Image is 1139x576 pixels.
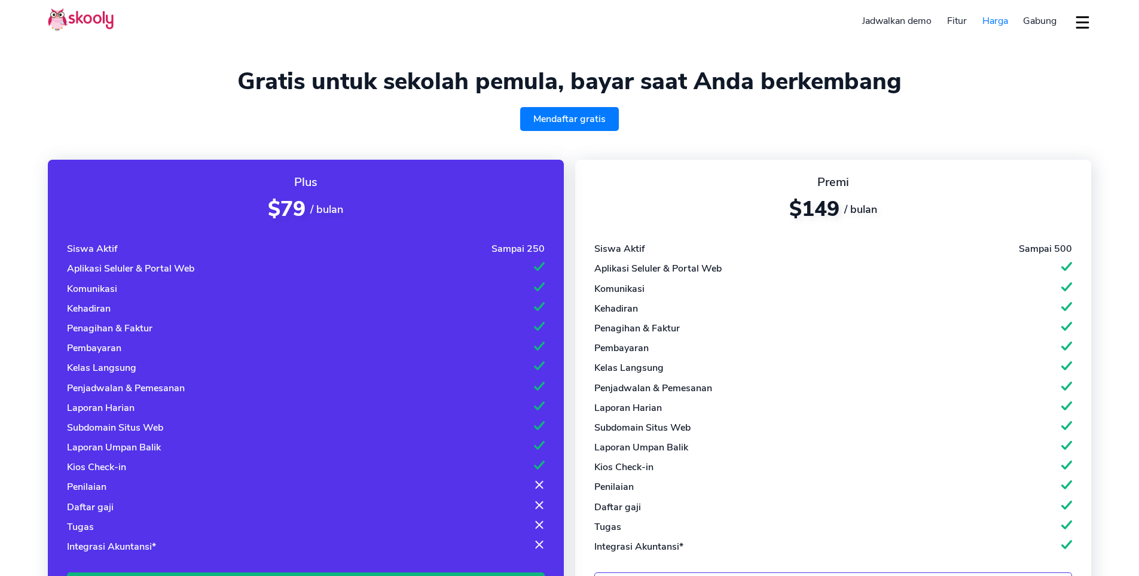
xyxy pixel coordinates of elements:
[844,202,877,217] span: / bulan
[1019,242,1072,255] div: Sampai 500
[67,401,135,415] div: Laporan Harian
[67,282,117,295] div: Komunikasi
[491,242,545,255] div: Sampai 250
[594,540,683,553] div: Integrasi Akuntansi*
[67,174,545,190] div: Plus
[67,302,111,315] div: Kehadiran
[67,540,156,553] div: Integrasi Akuntansi*
[1074,8,1091,36] button: dropdown menu
[1023,14,1056,28] span: Gabung
[594,480,634,493] div: Penilaian
[594,382,712,395] div: Penjadwalan & Pemesanan
[594,322,680,335] div: Penagihan & Faktur
[594,174,1072,190] div: Premi
[48,67,1091,96] h1: Gratis untuk sekolah pemula, bayar saat Anda berkembang
[1015,11,1064,31] a: Gabung
[67,361,136,374] div: Kelas Langsung
[594,401,662,415] div: Laporan Harian
[855,11,940,31] a: Jadwalkan demo
[594,342,649,355] div: Pembayaran
[67,242,117,255] div: Siswa Aktif
[268,195,306,223] span: $79
[982,14,1008,28] span: Harga
[789,195,839,223] span: $149
[594,361,664,374] div: Kelas Langsung
[67,322,152,335] div: Penagihan & Faktur
[67,480,106,493] div: Penilaian
[594,242,645,255] div: Siswa Aktif
[67,461,126,474] div: Kios Check-in
[594,302,638,315] div: Kehadiran
[310,202,343,217] span: / bulan
[594,282,645,295] div: Komunikasi
[67,520,94,534] div: Tugas
[594,520,621,534] div: Tugas
[594,441,688,454] div: Laporan Umpan Balik
[67,501,114,514] div: Daftar gaji
[67,441,161,454] div: Laporan Umpan Balik
[594,461,654,474] div: Kios Check-in
[67,421,163,434] div: Subdomain Situs Web
[939,11,975,31] a: Fitur
[975,11,1016,31] a: Harga
[67,382,185,395] div: Penjadwalan & Pemesanan
[594,421,691,434] div: Subdomain Situs Web
[594,501,641,514] div: Daftar gaji
[67,342,121,355] div: Pembayaran
[48,8,114,31] img: Skooly
[594,262,722,275] div: Aplikasi Seluler & Portal Web
[67,262,194,275] div: Aplikasi Seluler & Portal Web
[520,107,619,131] a: Mendaftar gratis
